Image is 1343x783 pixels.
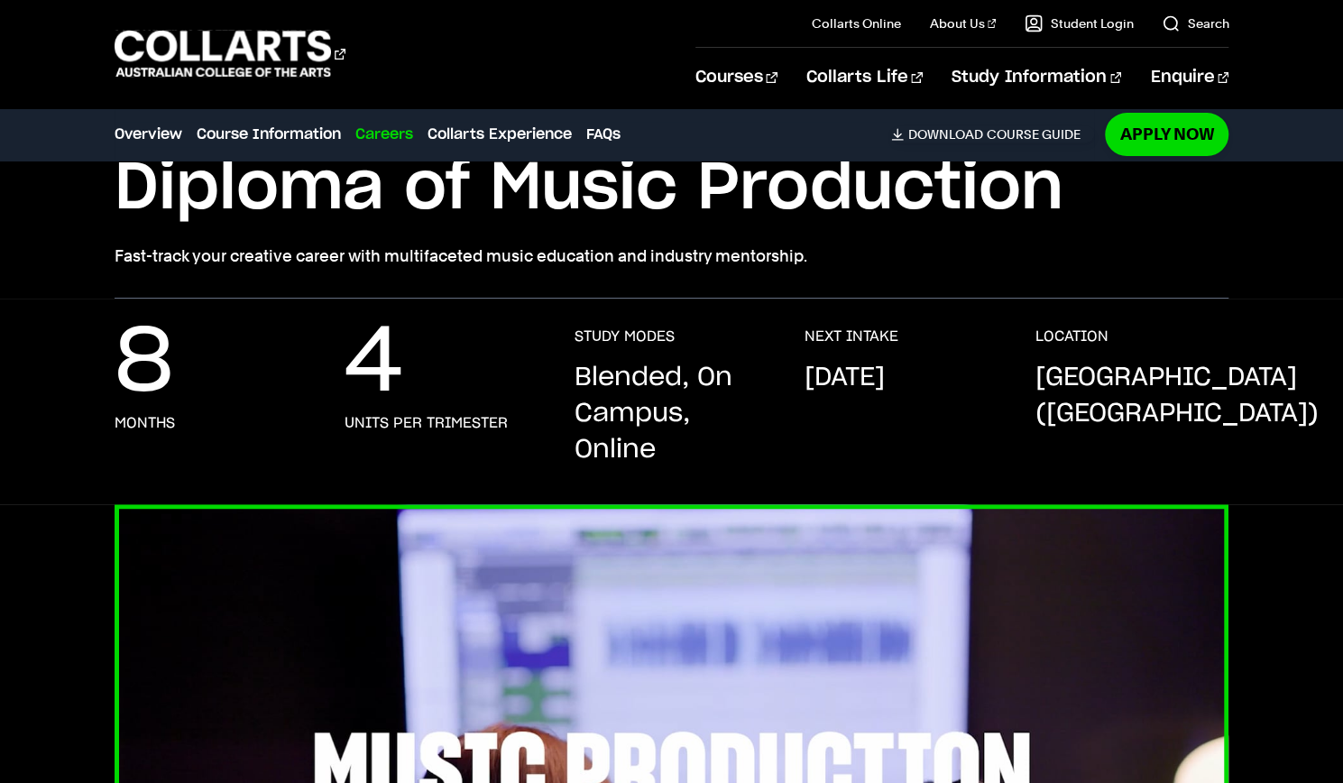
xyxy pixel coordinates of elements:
a: Study Information [952,48,1121,107]
a: Enquire [1150,48,1228,107]
a: Collarts Life [806,48,923,107]
h3: NEXT INTAKE [805,327,898,345]
a: Search [1162,14,1228,32]
p: [GEOGRAPHIC_DATA] ([GEOGRAPHIC_DATA]) [1035,360,1318,432]
a: About Us [930,14,997,32]
p: Blended, On Campus, Online [575,360,768,468]
p: Fast-track your creative career with multifaceted music education and industry mentorship. [115,244,1229,269]
a: Overview [115,124,182,145]
a: DownloadCourse Guide [891,126,1094,143]
p: [DATE] [805,360,885,396]
h3: months [115,414,175,432]
h1: Diploma of Music Production [115,148,1229,229]
h3: units per trimester [345,414,508,432]
a: Collarts Experience [428,124,572,145]
a: Careers [355,124,413,145]
h3: LOCATION [1035,327,1108,345]
p: 4 [345,327,403,400]
div: Go to homepage [115,28,345,79]
p: 8 [115,327,173,400]
a: Courses [695,48,777,107]
a: Course Information [197,124,341,145]
a: Collarts Online [812,14,901,32]
h3: STUDY MODES [575,327,675,345]
a: Apply Now [1105,113,1228,155]
a: FAQs [586,124,621,145]
a: Student Login [1025,14,1133,32]
span: Download [907,126,982,143]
